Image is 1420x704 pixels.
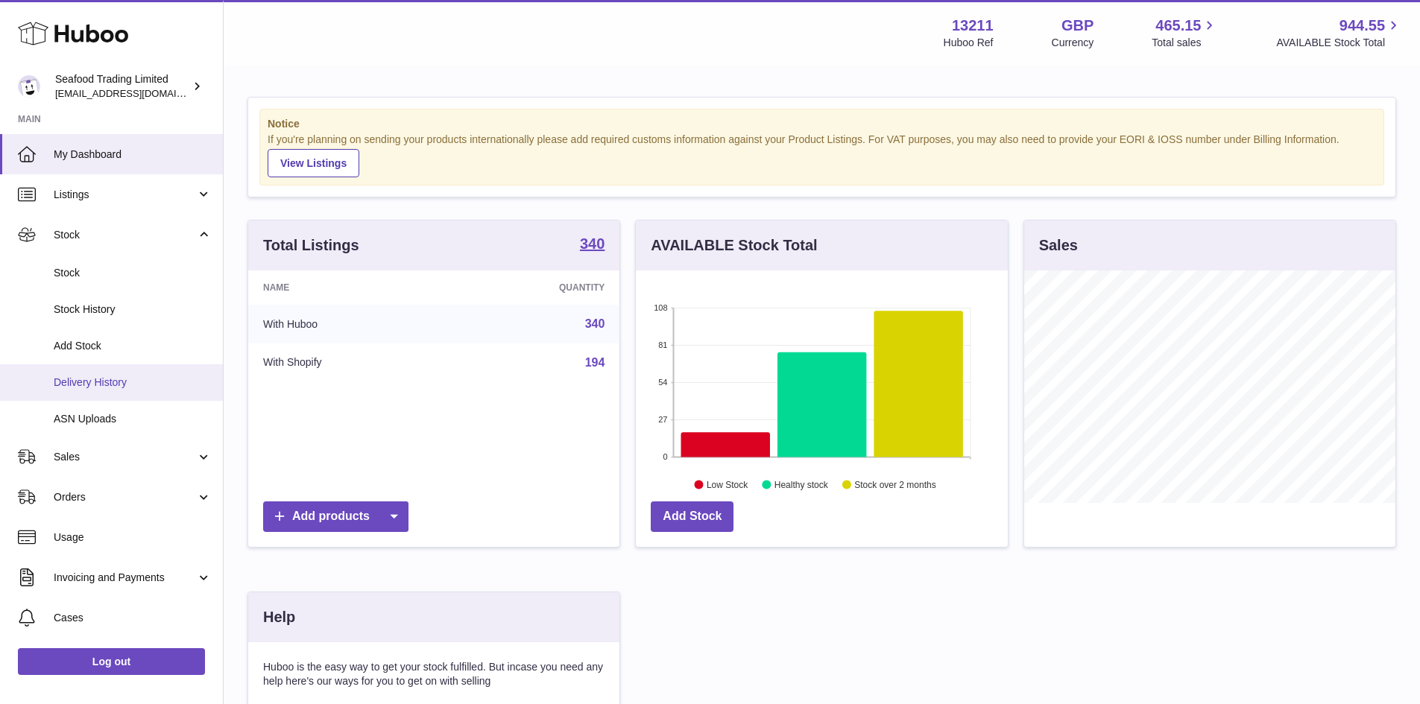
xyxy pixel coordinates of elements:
[54,530,212,545] span: Usage
[268,149,359,177] a: View Listings
[248,305,449,343] td: With Huboo
[774,479,829,489] text: Healthy stock
[449,270,620,305] th: Quantity
[855,479,936,489] text: Stock over 2 months
[580,236,605,251] strong: 340
[580,236,605,254] a: 340
[54,412,212,426] span: ASN Uploads
[659,340,668,349] text: 81
[263,607,295,627] h3: Help
[1276,16,1402,50] a: 944.55 AVAILABLE Stock Total
[654,303,667,312] text: 108
[1339,16,1385,36] span: 944.55
[263,660,605,688] p: Huboo is the easy way to get your stock fulfilled. But incase you need any help here's our ways f...
[263,235,359,256] h3: Total Listings
[54,339,212,353] span: Add Stock
[18,75,40,98] img: online@rickstein.com
[268,117,1376,131] strong: Notice
[952,16,994,36] strong: 13211
[54,266,212,280] span: Stock
[54,571,196,585] span: Invoicing and Payments
[1155,16,1201,36] span: 465.15
[585,356,605,369] a: 194
[55,72,189,101] div: Seafood Trading Limited
[1039,235,1078,256] h3: Sales
[585,317,605,330] a: 340
[944,36,994,50] div: Huboo Ref
[651,501,733,532] a: Add Stock
[1052,36,1094,50] div: Currency
[248,343,449,382] td: With Shopify
[54,450,196,464] span: Sales
[54,490,196,504] span: Orders
[54,188,196,202] span: Listings
[263,501,408,532] a: Add products
[268,133,1376,177] div: If you're planning on sending your products internationally please add required customs informati...
[248,270,449,305] th: Name
[54,375,212,390] span: Delivery History
[1276,36,1402,50] span: AVAILABLE Stock Total
[54,611,212,625] span: Cases
[1061,16,1094,36] strong: GBP
[659,415,668,424] text: 27
[54,148,212,162] span: My Dashboard
[1152,36,1218,50] span: Total sales
[54,302,212,317] span: Stock History
[18,648,205,675] a: Log out
[707,479,748,489] text: Low Stock
[663,452,668,461] text: 0
[54,228,196,242] span: Stock
[55,87,219,99] span: [EMAIL_ADDRESS][DOMAIN_NAME]
[651,235,817,256] h3: AVAILABLE Stock Total
[1152,16,1218,50] a: 465.15 Total sales
[659,378,668,387] text: 54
